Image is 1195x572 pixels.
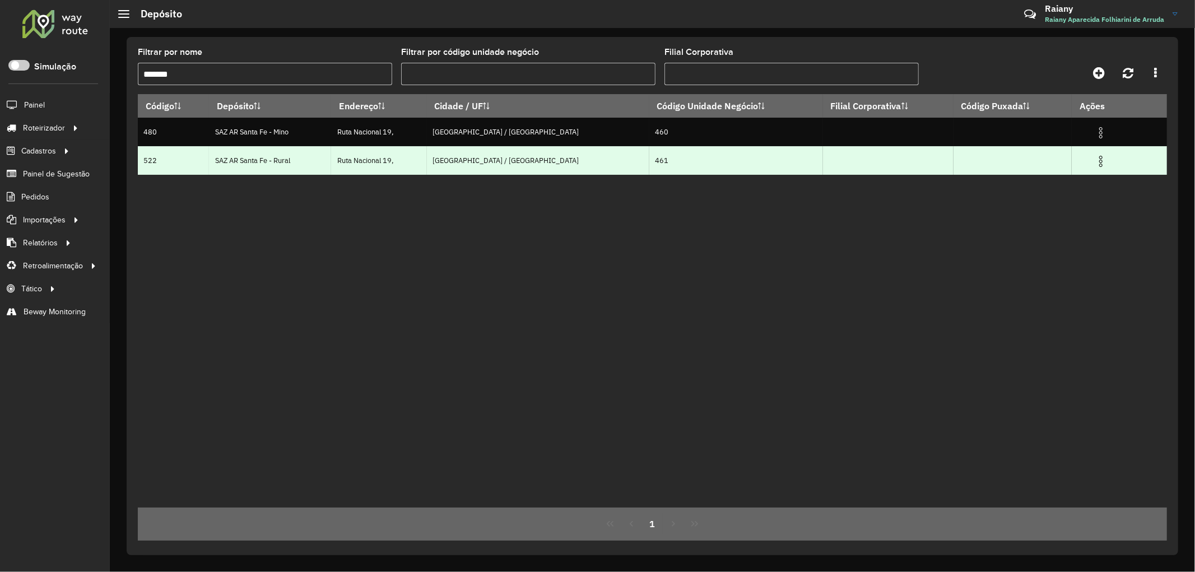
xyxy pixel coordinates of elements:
[1045,15,1164,25] span: Raiany Aparecida Folhiarini de Arruda
[1018,2,1042,26] a: Contato Rápido
[331,94,426,118] th: Endereço
[129,8,182,20] h2: Depósito
[209,94,331,118] th: Depósito
[23,168,90,180] span: Painel de Sugestão
[401,45,539,59] label: Filtrar por código unidade negócio
[138,118,209,146] td: 480
[21,191,49,203] span: Pedidos
[427,118,649,146] td: [GEOGRAPHIC_DATA] / [GEOGRAPHIC_DATA]
[823,94,954,118] th: Filial Corporativa
[209,118,331,146] td: SAZ AR Santa Fe - Mino
[649,94,823,118] th: Código Unidade Negócio
[1072,94,1139,118] th: Ações
[138,45,202,59] label: Filtrar por nome
[24,99,45,111] span: Painel
[331,118,426,146] td: Ruta Nacional 19,
[664,45,733,59] label: Filial Corporativa
[331,146,426,175] td: Ruta Nacional 19,
[138,94,209,118] th: Código
[23,260,83,272] span: Retroalimentação
[21,283,42,295] span: Tático
[642,513,663,534] button: 1
[649,146,823,175] td: 461
[138,146,209,175] td: 522
[649,118,823,146] td: 460
[21,145,56,157] span: Cadastros
[24,306,86,318] span: Beway Monitoring
[427,146,649,175] td: [GEOGRAPHIC_DATA] / [GEOGRAPHIC_DATA]
[1045,3,1164,14] h3: Raiany
[209,146,331,175] td: SAZ AR Santa Fe - Rural
[427,94,649,118] th: Cidade / UF
[23,214,66,226] span: Importações
[954,94,1072,118] th: Código Puxada
[34,60,76,73] label: Simulação
[23,237,58,249] span: Relatórios
[23,122,65,134] span: Roteirizador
